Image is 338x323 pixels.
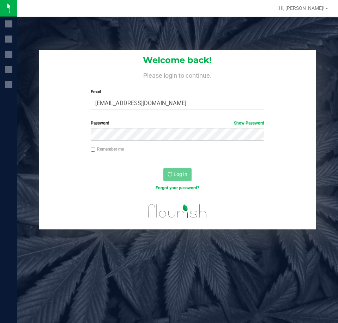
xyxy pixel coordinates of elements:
[163,168,192,181] button: Log In
[39,70,315,79] h4: Please login to continue.
[39,56,315,65] h1: Welcome back!
[174,171,187,177] span: Log In
[91,146,124,152] label: Remember me
[143,198,212,224] img: flourish_logo.svg
[91,121,109,126] span: Password
[91,147,96,152] input: Remember me
[156,185,199,190] a: Forgot your password?
[91,89,264,95] label: Email
[279,5,325,11] span: Hi, [PERSON_NAME]!
[234,121,264,126] a: Show Password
